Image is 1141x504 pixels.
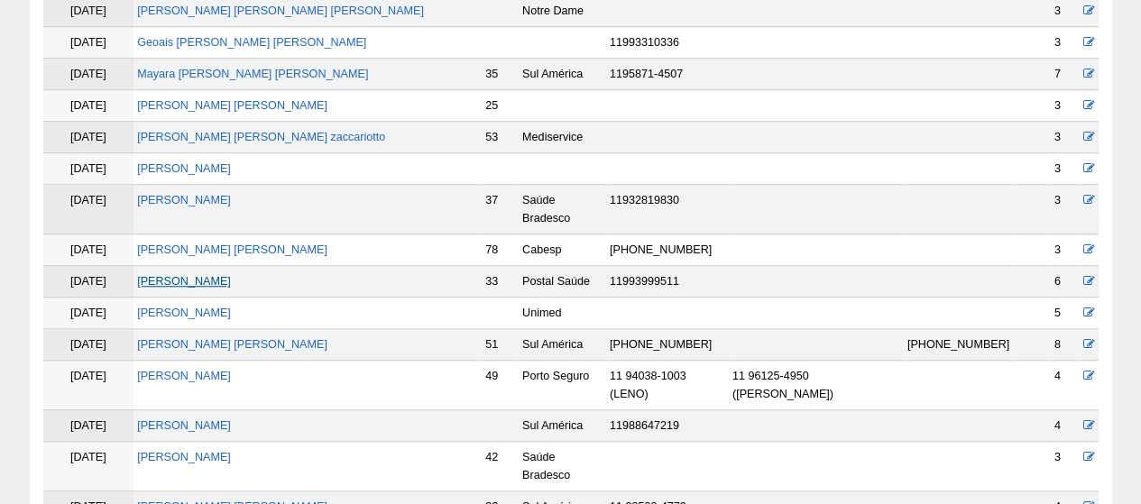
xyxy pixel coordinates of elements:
td: 1195871-4507 [606,59,729,90]
td: 11993999511 [606,266,729,298]
a: [PERSON_NAME] [137,370,231,382]
td: Saúde Bradesco [519,185,606,234]
a: Geoais [PERSON_NAME] [PERSON_NAME] [137,36,366,49]
td: [DATE] [43,185,134,234]
td: [DATE] [43,122,134,153]
td: 11988647219 [606,410,729,442]
td: 3 [1051,234,1080,266]
td: [DATE] [43,27,134,59]
td: 11932819830 [606,185,729,234]
td: 4 [1051,410,1080,442]
td: Unimed [519,298,606,329]
a: [PERSON_NAME] [PERSON_NAME] [137,243,327,256]
td: 25 [482,90,519,122]
td: 3 [1051,27,1080,59]
td: 51 [482,329,519,361]
td: Sul América [519,329,606,361]
td: [PHONE_NUMBER] [606,234,729,266]
a: [PERSON_NAME] [137,162,231,175]
td: 33 [482,266,519,298]
td: [PHONE_NUMBER] [904,329,1013,361]
td: 3 [1051,442,1080,491]
a: [PERSON_NAME] [137,419,231,432]
a: [PERSON_NAME] [PERSON_NAME] [137,99,327,112]
td: Sul América [519,410,606,442]
td: [DATE] [43,234,134,266]
a: [PERSON_NAME] [137,194,231,206]
td: 5 [1051,298,1080,329]
a: [PERSON_NAME] [PERSON_NAME] [137,338,327,351]
td: Sul América [519,59,606,90]
td: Mediservice [519,122,606,153]
a: [PERSON_NAME] [137,451,231,463]
td: 6 [1051,266,1080,298]
td: Porto Seguro [519,361,606,410]
td: 11 94038-1003 (LENO) [606,361,729,410]
td: [DATE] [43,90,134,122]
td: [DATE] [43,410,134,442]
td: [DATE] [43,153,134,185]
td: 11993310336 [606,27,729,59]
td: [DATE] [43,442,134,491]
td: 3 [1051,185,1080,234]
a: [PERSON_NAME] [137,307,231,319]
td: [DATE] [43,266,134,298]
td: 11 96125-4950 ([PERSON_NAME]) [729,361,904,410]
a: Mayara [PERSON_NAME] [PERSON_NAME] [137,68,368,80]
td: 3 [1051,122,1080,153]
a: [PERSON_NAME] [137,275,231,288]
td: Cabesp [519,234,606,266]
td: 49 [482,361,519,410]
td: 78 [482,234,519,266]
td: 42 [482,442,519,491]
td: 53 [482,122,519,153]
td: Postal Saúde [519,266,606,298]
td: 4 [1051,361,1080,410]
td: 35 [482,59,519,90]
a: [PERSON_NAME] [PERSON_NAME] [PERSON_NAME] [137,5,424,17]
td: [DATE] [43,298,134,329]
td: Saúde Bradesco [519,442,606,491]
td: 3 [1051,90,1080,122]
td: [PHONE_NUMBER] [606,329,729,361]
td: [DATE] [43,59,134,90]
td: [DATE] [43,329,134,361]
td: [DATE] [43,361,134,410]
td: 3 [1051,153,1080,185]
td: 37 [482,185,519,234]
td: 7 [1051,59,1080,90]
td: 8 [1051,329,1080,361]
a: [PERSON_NAME] [PERSON_NAME] zaccariotto [137,131,385,143]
